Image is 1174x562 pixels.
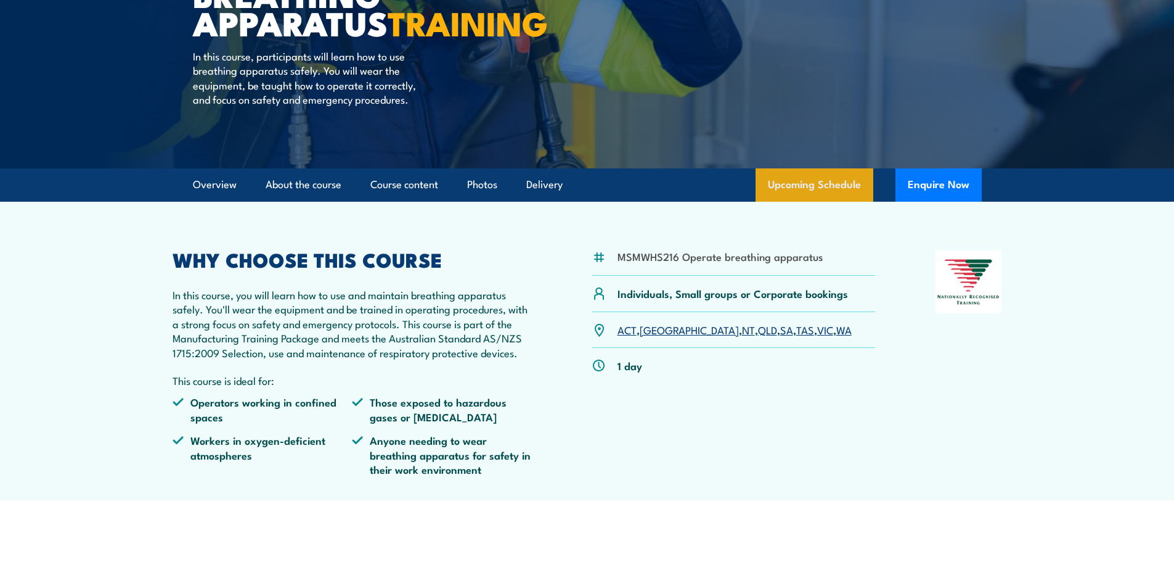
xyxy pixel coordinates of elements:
a: VIC [817,322,833,337]
li: Anyone needing to wear breathing apparatus for safety in their work environment [352,433,532,476]
a: Course content [370,168,438,201]
button: Enquire Now [895,168,982,202]
a: TAS [796,322,814,337]
p: Individuals, Small groups or Corporate bookings [618,286,848,300]
a: Photos [467,168,497,201]
p: In this course, you will learn how to use and maintain breathing apparatus safely. You'll wear th... [173,287,532,360]
li: Workers in oxygen-deficient atmospheres [173,433,353,476]
a: SA [780,322,793,337]
a: Overview [193,168,237,201]
a: NT [742,322,755,337]
a: WA [836,322,852,337]
a: About the course [266,168,341,201]
a: Delivery [526,168,563,201]
p: This course is ideal for: [173,373,532,387]
img: Nationally Recognised Training logo. [936,250,1002,313]
p: , , , , , , , [618,323,852,337]
li: Those exposed to hazardous gases or [MEDICAL_DATA] [352,395,532,424]
li: Operators working in confined spaces [173,395,353,424]
h2: WHY CHOOSE THIS COURSE [173,250,532,268]
a: ACT [618,322,637,337]
a: QLD [758,322,777,337]
a: Upcoming Schedule [756,168,873,202]
p: 1 day [618,358,642,373]
a: [GEOGRAPHIC_DATA] [640,322,739,337]
p: In this course, participants will learn how to use breathing apparatus safely. You will wear the ... [193,49,418,107]
li: MSMWHS216 Operate breathing apparatus [618,249,823,263]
